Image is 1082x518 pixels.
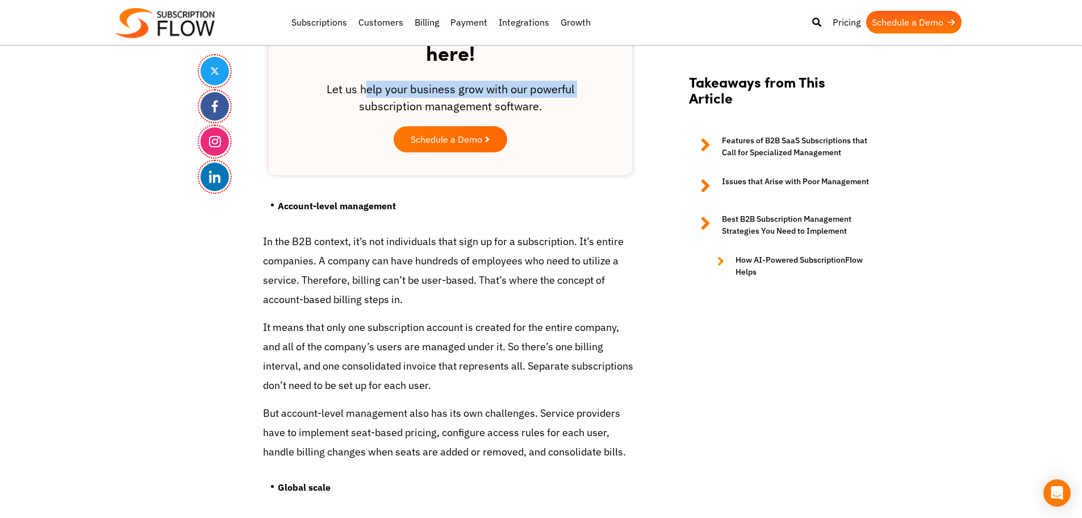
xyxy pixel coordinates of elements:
[689,135,871,159] a: Features of B2B SaaS Subscriptions that Call for Specialized Management
[409,11,445,34] a: Billing
[115,8,215,38] img: Subscriptionflow
[411,135,482,144] span: Schedule a Demo
[706,254,871,278] a: How AI-Powered SubscriptionFlow Helps
[278,200,396,212] strong: Account-level management
[866,11,962,34] a: Schedule a Demo
[493,11,555,34] a: Integrations
[278,482,331,493] strong: Global scale
[394,126,507,152] a: Schedule a Demo
[286,11,353,34] a: Subscriptions
[689,213,871,237] a: Best B2B Subscription Management Strategies You Need to Implement
[555,11,596,34] a: Growth
[263,232,638,310] p: In the B2B context, it’s not individuals that sign up for a subscription. It’s entire companies. ...
[263,318,638,396] p: It means that only one subscription account is created for the entire company, and all of the com...
[689,73,871,118] h2: Takeaways from This Article
[827,11,866,34] a: Pricing
[1043,479,1071,507] div: Open Intercom Messenger
[263,404,638,462] p: But account-level management also has its own challenges. Service providers have to implement sea...
[291,81,609,126] div: Let us help your business grow with our powerful subscription management software.
[445,11,493,34] a: Payment
[689,176,871,196] a: Issues that Arise with Poor Management
[353,11,409,34] a: Customers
